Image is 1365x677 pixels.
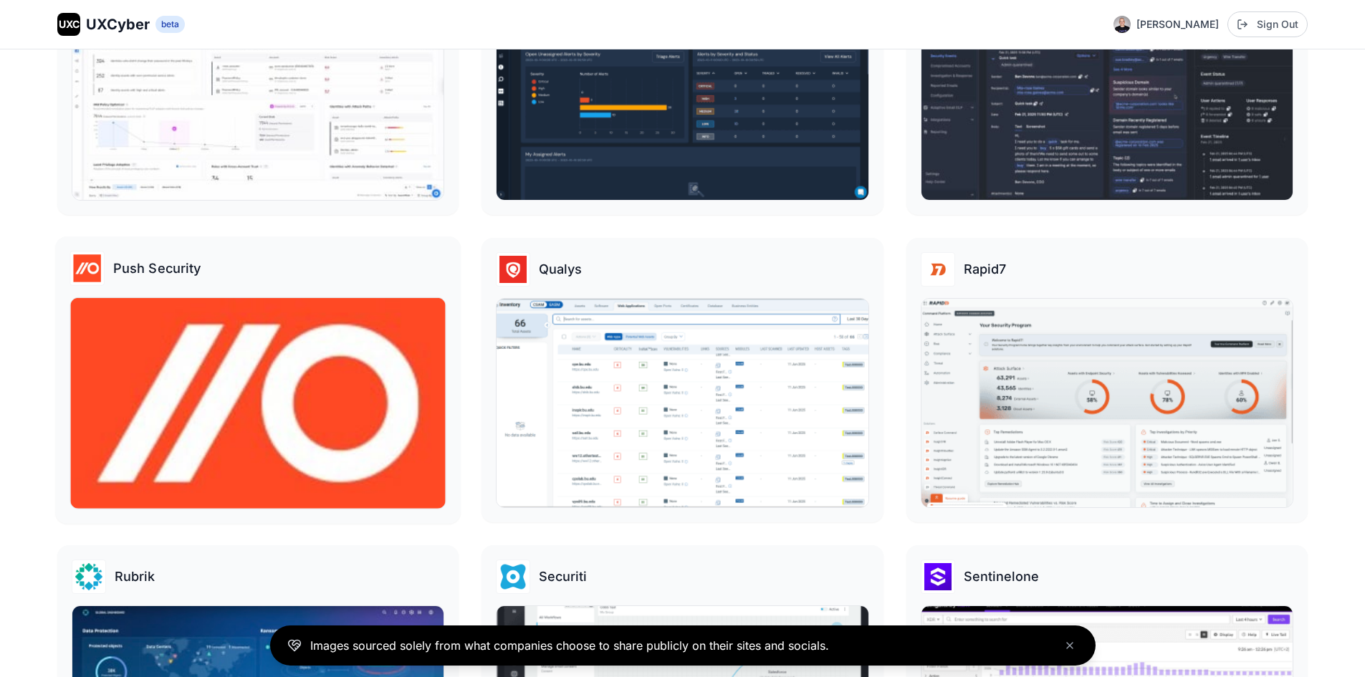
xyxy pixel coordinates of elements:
h3: Qualys [539,259,582,279]
h3: Rubrik [115,567,155,587]
p: Images sourced solely from what companies choose to share publicly on their sites and socials. [310,637,829,654]
a: Push Security logoPush SecurityPush Security gallery [57,238,459,522]
a: UXCUXCyberbeta [57,13,185,36]
img: Rubrik logo [72,560,105,593]
h3: Rapid7 [964,259,1006,279]
span: beta [155,16,185,33]
img: Qualys gallery [497,299,868,507]
a: Qualys logoQualysQualys gallery [482,238,883,522]
img: Rapid7 logo [921,253,954,286]
h3: Securiti [539,567,587,587]
h3: Push Security [113,258,201,278]
img: Qualys logo [497,253,530,286]
img: Rapid7 gallery [921,299,1293,507]
img: Securiti logo [497,560,530,593]
img: Profile [1113,16,1131,33]
span: UXCyber [86,14,150,34]
button: Sign Out [1227,11,1308,37]
img: Push Security gallery [70,298,446,509]
a: Rapid7 logoRapid7Rapid7 gallery [906,238,1308,522]
img: Sentinelone logo [921,560,954,593]
span: UXC [59,17,80,32]
img: Push Security logo [70,251,103,284]
button: Close banner [1061,637,1078,654]
span: [PERSON_NAME] [1136,17,1219,32]
h3: Sentinelone [964,567,1039,587]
